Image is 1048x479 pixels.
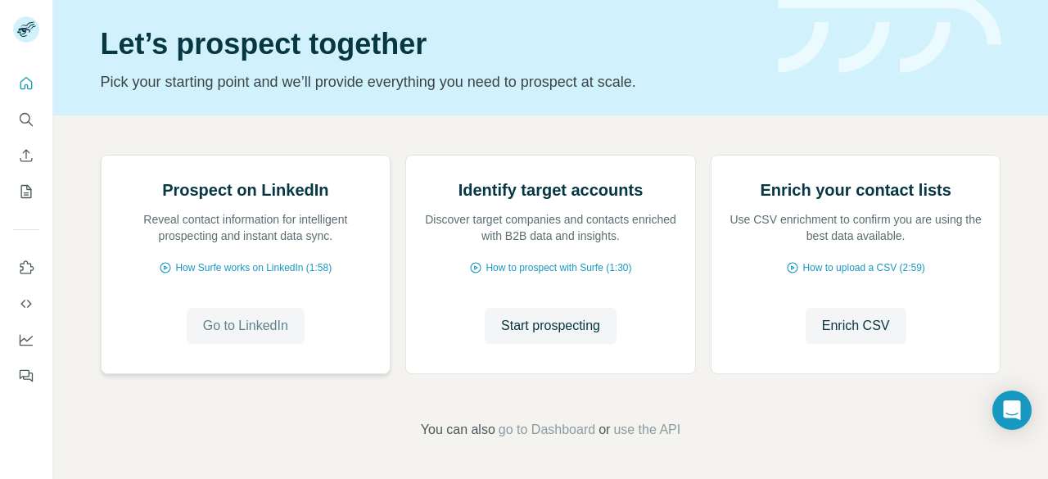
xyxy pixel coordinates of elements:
p: Pick your starting point and we’ll provide everything you need to prospect at scale. [101,70,758,93]
span: Start prospecting [501,316,600,336]
span: Go to LinkedIn [203,316,288,336]
h2: Prospect on LinkedIn [162,178,328,201]
p: Reveal contact information for intelligent prospecting and instant data sync. [118,211,374,244]
h2: Identify target accounts [458,178,644,201]
button: Start prospecting [485,308,617,344]
span: You can also [421,420,495,440]
button: Search [13,105,39,134]
div: Open Intercom Messenger [992,391,1032,430]
span: How to upload a CSV (2:59) [802,260,924,275]
button: go to Dashboard [499,420,595,440]
button: Dashboard [13,325,39,355]
button: Quick start [13,69,39,98]
p: Discover target companies and contacts enriched with B2B data and insights. [422,211,679,244]
span: How to prospect with Surfe (1:30) [486,260,631,275]
button: Use Surfe on LinkedIn [13,253,39,282]
span: How Surfe works on LinkedIn (1:58) [175,260,332,275]
button: Use Surfe API [13,289,39,319]
button: Feedback [13,361,39,391]
button: Go to LinkedIn [187,308,305,344]
button: use the API [613,420,680,440]
button: My lists [13,177,39,206]
button: Enrich CSV [13,141,39,170]
span: Enrich CSV [822,316,890,336]
h1: Let’s prospect together [101,28,758,61]
p: Use CSV enrichment to confirm you are using the best data available. [728,211,984,244]
span: or [599,420,610,440]
button: Enrich CSV [806,308,906,344]
h2: Enrich your contact lists [760,178,951,201]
